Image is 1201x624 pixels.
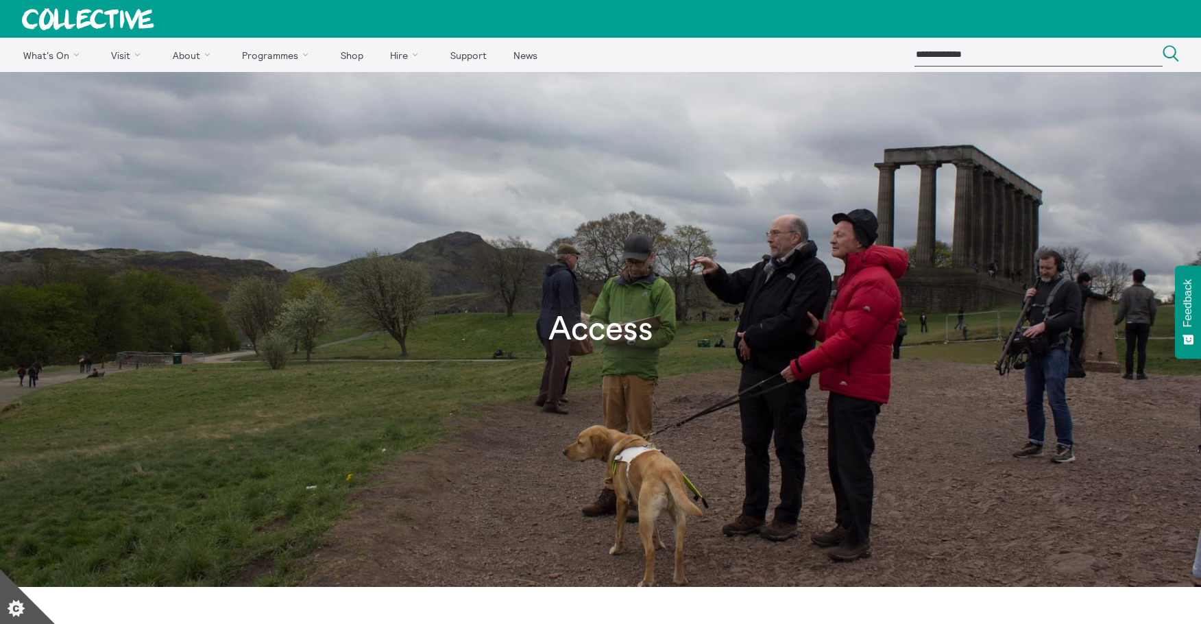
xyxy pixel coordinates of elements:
[1175,265,1201,359] button: Feedback - Show survey
[328,38,375,72] a: Shop
[99,38,158,72] a: Visit
[378,38,436,72] a: Hire
[501,38,549,72] a: News
[1182,279,1194,327] span: Feedback
[230,38,326,72] a: Programmes
[11,38,97,72] a: What's On
[160,38,228,72] a: About
[438,38,498,72] a: Support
